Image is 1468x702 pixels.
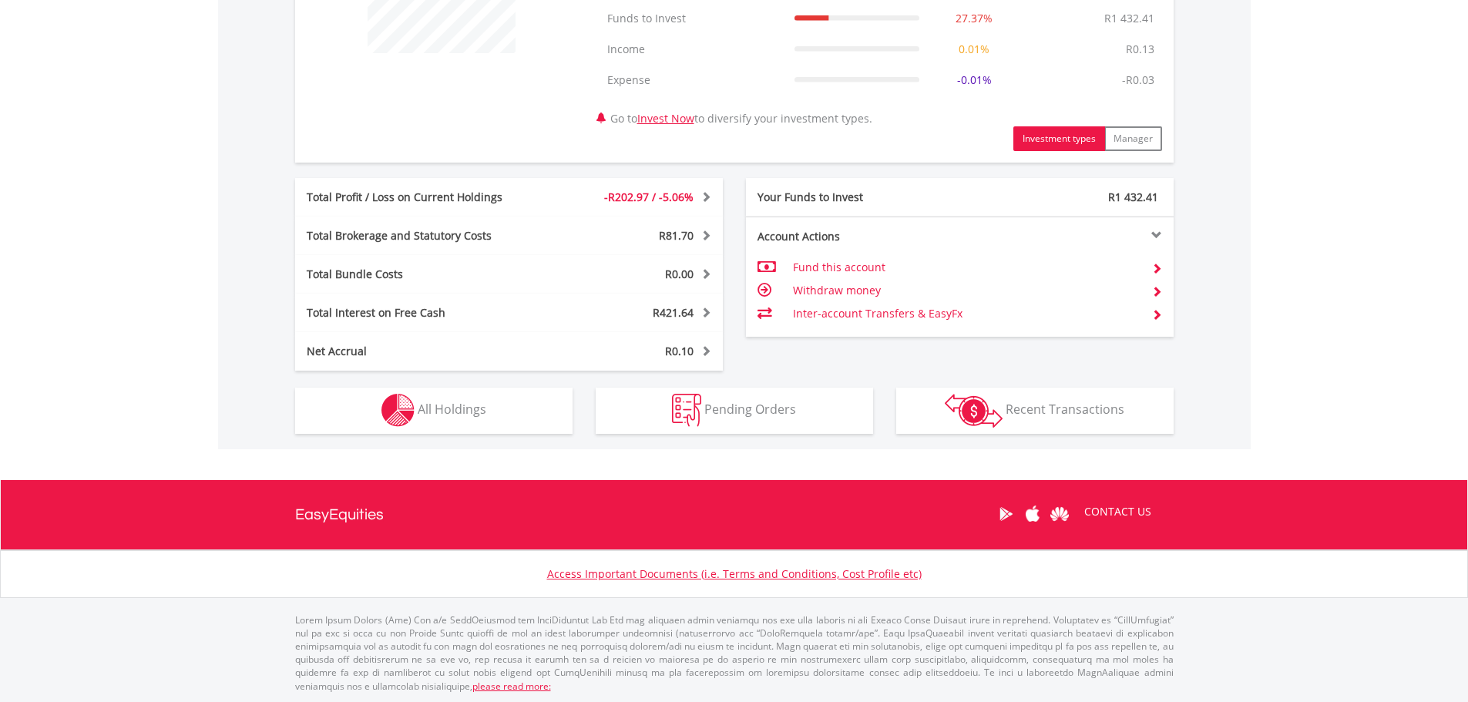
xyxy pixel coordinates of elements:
[793,256,1139,279] td: Fund this account
[927,3,1021,34] td: 27.37%
[604,190,694,204] span: -R202.97 / -5.06%
[746,229,960,244] div: Account Actions
[927,65,1021,96] td: -0.01%
[295,613,1174,693] p: Lorem Ipsum Dolors (Ame) Con a/e SeddOeiusmod tem InciDiduntut Lab Etd mag aliquaen admin veniamq...
[896,388,1174,434] button: Recent Transactions
[1046,490,1073,538] a: Huawei
[381,394,415,427] img: holdings-wht.png
[927,34,1021,65] td: 0.01%
[1073,490,1162,533] a: CONTACT US
[600,34,787,65] td: Income
[1020,490,1046,538] a: Apple
[295,480,384,549] a: EasyEquities
[665,344,694,358] span: R0.10
[659,228,694,243] span: R81.70
[600,3,787,34] td: Funds to Invest
[1097,3,1162,34] td: R1 432.41
[793,279,1139,302] td: Withdraw money
[295,305,545,321] div: Total Interest on Free Cash
[295,190,545,205] div: Total Profit / Loss on Current Holdings
[945,394,1003,428] img: transactions-zar-wht.png
[295,267,545,282] div: Total Bundle Costs
[600,65,787,96] td: Expense
[704,401,796,418] span: Pending Orders
[1104,126,1162,151] button: Manager
[418,401,486,418] span: All Holdings
[1114,65,1162,96] td: -R0.03
[1118,34,1162,65] td: R0.13
[637,111,694,126] a: Invest Now
[596,388,873,434] button: Pending Orders
[1013,126,1105,151] button: Investment types
[295,388,573,434] button: All Holdings
[793,302,1139,325] td: Inter-account Transfers & EasyFx
[295,344,545,359] div: Net Accrual
[653,305,694,320] span: R421.64
[1006,401,1124,418] span: Recent Transactions
[993,490,1020,538] a: Google Play
[472,680,551,693] a: please read more:
[672,394,701,427] img: pending_instructions-wht.png
[746,190,960,205] div: Your Funds to Invest
[665,267,694,281] span: R0.00
[547,566,922,581] a: Access Important Documents (i.e. Terms and Conditions, Cost Profile etc)
[295,228,545,244] div: Total Brokerage and Statutory Costs
[1108,190,1158,204] span: R1 432.41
